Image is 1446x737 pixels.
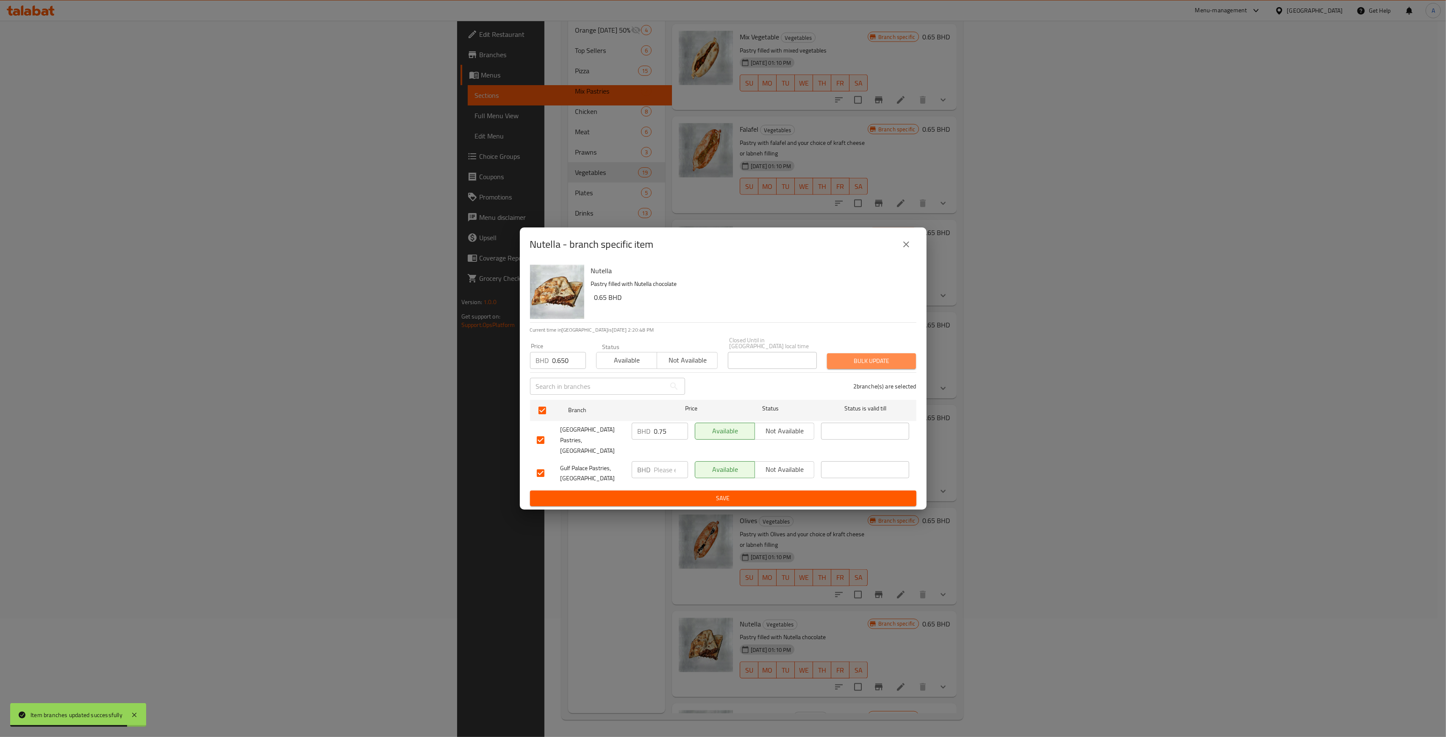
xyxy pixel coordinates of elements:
[896,234,916,255] button: close
[758,463,811,476] span: Not available
[654,461,688,478] input: Please enter price
[568,405,656,416] span: Branch
[726,403,814,414] span: Status
[596,352,657,369] button: Available
[561,424,625,456] span: [GEOGRAPHIC_DATA] Pastries, [GEOGRAPHIC_DATA]
[600,354,654,366] span: Available
[530,238,654,251] h2: Nutella - branch specific item
[657,352,718,369] button: Not available
[755,423,815,440] button: Not available
[654,423,688,440] input: Please enter price
[663,403,719,414] span: Price
[755,461,815,478] button: Not available
[536,355,549,366] p: BHD
[638,465,651,475] p: BHD
[758,425,811,437] span: Not available
[31,710,122,720] div: Item branches updated successfully
[695,423,755,440] button: Available
[821,403,909,414] span: Status is valid till
[594,291,910,303] h6: 0.65 BHD
[695,461,755,478] button: Available
[530,490,916,506] button: Save
[834,356,909,366] span: Bulk update
[561,463,625,484] span: Gulf Palace Pastries, [GEOGRAPHIC_DATA]
[591,279,910,289] p: Pastry filled with Nutella chocolate
[827,353,916,369] button: Bulk update
[530,326,916,334] p: Current time in [GEOGRAPHIC_DATA] is [DATE] 2:20:48 PM
[853,382,916,391] p: 2 branche(s) are selected
[699,425,752,437] span: Available
[638,426,651,436] p: BHD
[699,463,752,476] span: Available
[537,493,910,504] span: Save
[530,378,666,395] input: Search in branches
[591,265,910,277] h6: Nutella
[530,265,584,319] img: Nutella
[661,354,714,366] span: Not available
[552,352,586,369] input: Please enter price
